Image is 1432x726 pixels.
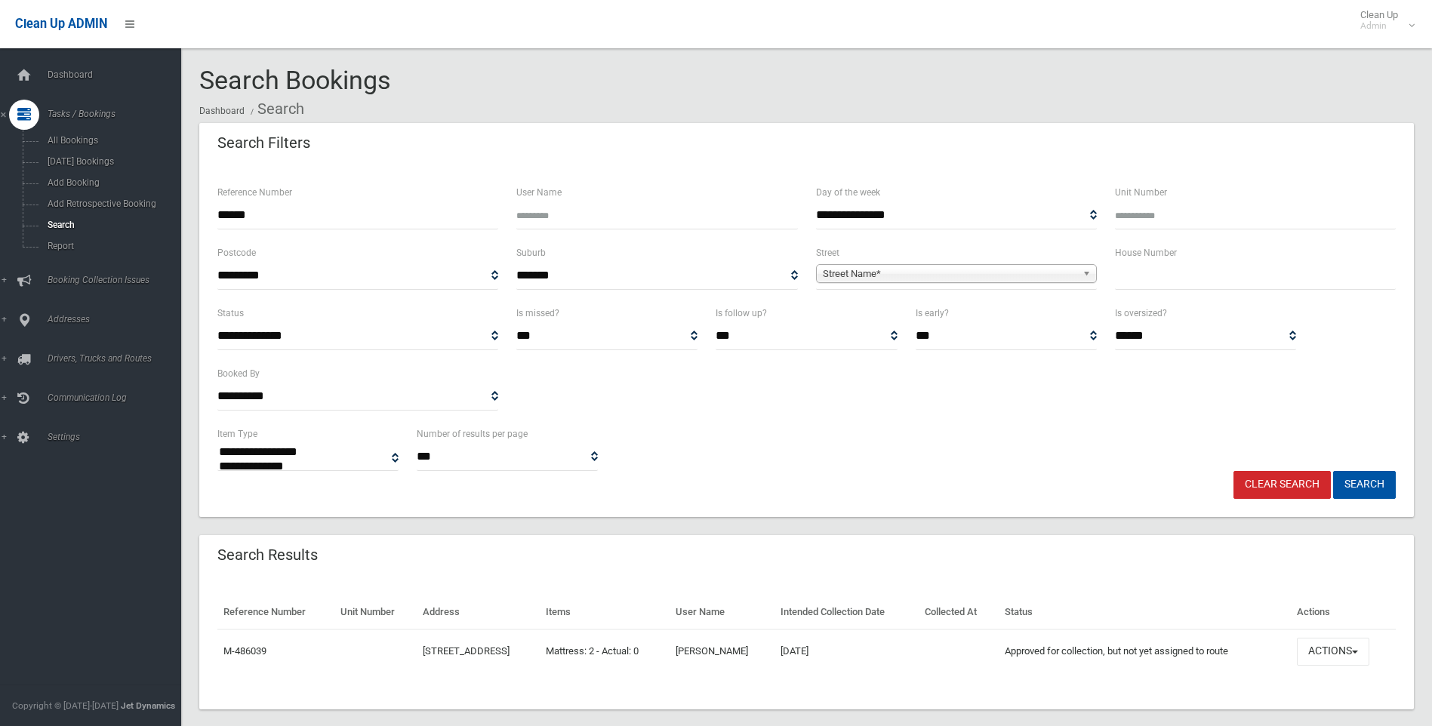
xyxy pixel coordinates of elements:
[540,595,670,629] th: Items
[916,305,949,321] label: Is early?
[417,595,540,629] th: Address
[670,595,775,629] th: User Name
[423,645,510,657] a: [STREET_ADDRESS]
[199,65,391,95] span: Search Bookings
[217,365,260,382] label: Booked By
[15,17,107,31] span: Clean Up ADMIN
[775,595,919,629] th: Intended Collection Date
[516,245,546,261] label: Suburb
[1297,638,1369,666] button: Actions
[919,595,998,629] th: Collected At
[43,135,180,146] span: All Bookings
[1115,184,1167,201] label: Unit Number
[247,95,304,123] li: Search
[43,156,180,167] span: [DATE] Bookings
[199,106,245,116] a: Dashboard
[1333,471,1396,499] button: Search
[217,595,334,629] th: Reference Number
[670,629,775,673] td: [PERSON_NAME]
[43,198,180,209] span: Add Retrospective Booking
[999,629,1291,673] td: Approved for collection, but not yet assigned to route
[43,241,180,251] span: Report
[217,305,244,321] label: Status
[217,245,256,261] label: Postcode
[43,392,192,403] span: Communication Log
[43,353,192,364] span: Drivers, Trucks and Routes
[43,177,180,188] span: Add Booking
[823,265,1076,283] span: Street Name*
[43,109,192,119] span: Tasks / Bookings
[223,645,266,657] a: M-486039
[334,595,417,629] th: Unit Number
[43,432,192,442] span: Settings
[716,305,767,321] label: Is follow up?
[1233,471,1331,499] a: Clear Search
[816,184,880,201] label: Day of the week
[43,314,192,325] span: Addresses
[12,700,119,711] span: Copyright © [DATE]-[DATE]
[516,184,562,201] label: User Name
[199,540,336,570] header: Search Results
[43,69,192,80] span: Dashboard
[775,629,919,673] td: [DATE]
[417,426,528,442] label: Number of results per page
[1353,9,1413,32] span: Clean Up
[217,184,292,201] label: Reference Number
[199,128,328,158] header: Search Filters
[43,275,192,285] span: Booking Collection Issues
[1360,20,1398,32] small: Admin
[999,595,1291,629] th: Status
[1115,245,1177,261] label: House Number
[816,245,839,261] label: Street
[121,700,175,711] strong: Jet Dynamics
[540,629,670,673] td: Mattress: 2 - Actual: 0
[217,426,257,442] label: Item Type
[516,305,559,321] label: Is missed?
[43,220,180,230] span: Search
[1291,595,1396,629] th: Actions
[1115,305,1167,321] label: Is oversized?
